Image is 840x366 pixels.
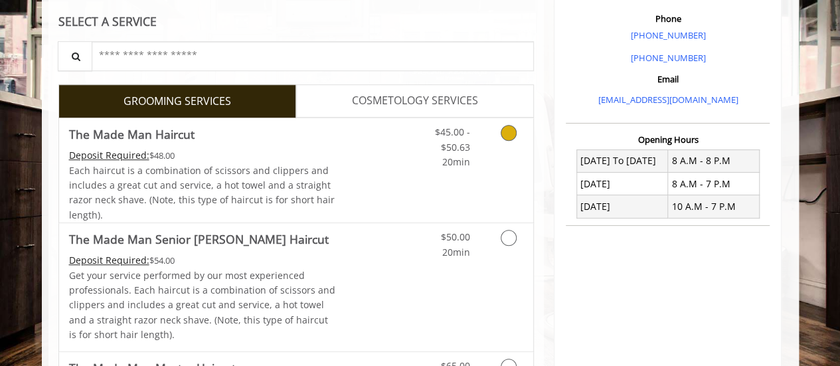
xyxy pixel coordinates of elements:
span: This service needs some Advance to be paid before we block your appointment [69,149,149,161]
div: SELECT A SERVICE [58,15,535,28]
td: [DATE] To [DATE] [576,149,668,172]
h3: Phone [569,14,766,23]
a: [PHONE_NUMBER] [630,52,705,64]
button: Service Search [58,41,92,71]
span: GROOMING SERVICES [124,93,231,110]
h3: Opening Hours [566,135,770,144]
span: $50.00 [440,230,469,243]
span: This service needs some Advance to be paid before we block your appointment [69,254,149,266]
p: Get your service performed by our most experienced professionals. Each haircut is a combination o... [69,268,336,343]
h3: Email [569,74,766,84]
b: The Made Man Haircut [69,125,195,143]
div: $48.00 [69,148,336,163]
a: [EMAIL_ADDRESS][DOMAIN_NAME] [598,94,738,106]
span: 20min [442,155,469,168]
span: COSMETOLOGY SERVICES [352,92,478,110]
td: 8 A.M - 7 P.M [668,173,760,195]
td: 10 A.M - 7 P.M [668,195,760,218]
td: [DATE] [576,173,668,195]
span: Each haircut is a combination of scissors and clippers and includes a great cut and service, a ho... [69,164,335,221]
div: $54.00 [69,253,336,268]
b: The Made Man Senior [PERSON_NAME] Haircut [69,230,329,248]
span: $45.00 - $50.63 [434,126,469,153]
span: 20min [442,246,469,258]
td: 8 A.M - 8 P.M [668,149,760,172]
td: [DATE] [576,195,668,218]
a: [PHONE_NUMBER] [630,29,705,41]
